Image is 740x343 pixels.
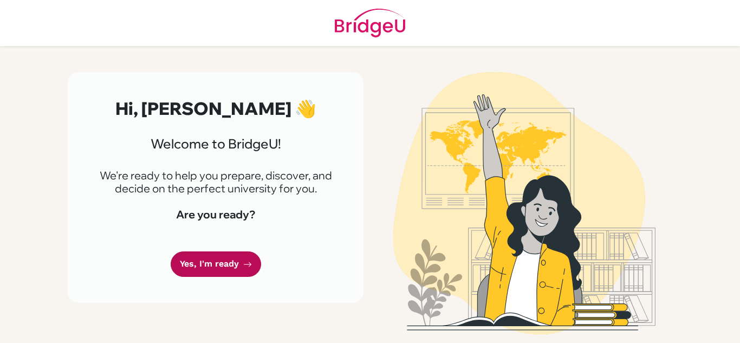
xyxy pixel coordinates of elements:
[94,136,337,152] h3: Welcome to BridgeU!
[94,169,337,195] p: We're ready to help you prepare, discover, and decide on the perfect university for you.
[94,208,337,221] h4: Are you ready?
[171,251,261,277] a: Yes, I'm ready
[94,98,337,119] h2: Hi, [PERSON_NAME] 👋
